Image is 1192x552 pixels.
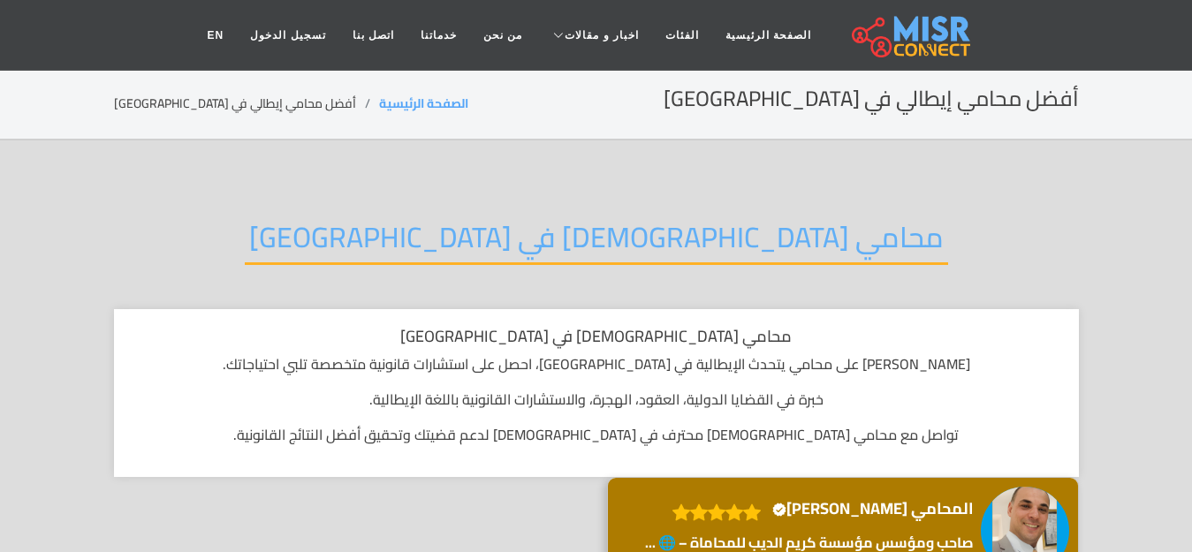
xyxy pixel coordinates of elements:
[565,27,639,43] span: اخبار و مقالات
[132,389,1061,410] p: خبرة في القضايا الدولية، العقود، الهجرة، والاستشارات القانونية باللغة الإيطالية.
[194,19,238,52] a: EN
[132,327,1061,346] h1: محامي [DEMOGRAPHIC_DATA] في [GEOGRAPHIC_DATA]
[132,424,1061,445] p: تواصل مع محامي [DEMOGRAPHIC_DATA] محترف في [DEMOGRAPHIC_DATA] لدعم قضيتك وتحقيق أفضل النتائج القا...
[114,95,379,113] li: أفضل محامي إيطالي في [GEOGRAPHIC_DATA]
[852,13,970,57] img: main.misr_connect
[712,19,824,52] a: الصفحة الرئيسية
[772,503,786,517] svg: Verified account
[339,19,407,52] a: اتصل بنا
[407,19,470,52] a: خدماتنا
[770,495,978,522] a: المحامي [PERSON_NAME]
[237,19,338,52] a: تسجيل الدخول
[772,499,974,518] h4: المحامي [PERSON_NAME]
[470,19,535,52] a: من نحن
[245,220,948,265] h2: محامي [DEMOGRAPHIC_DATA] في [GEOGRAPHIC_DATA]
[652,19,712,52] a: الفئات
[379,92,468,115] a: الصفحة الرئيسية
[535,19,652,52] a: اخبار و مقالات
[664,87,1079,112] h2: أفضل محامي إيطالي في [GEOGRAPHIC_DATA]
[132,353,1061,374] p: [PERSON_NAME] على محامي يتحدث الإيطالية في [GEOGRAPHIC_DATA]، احصل على استشارات قانونية متخصصة تل...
